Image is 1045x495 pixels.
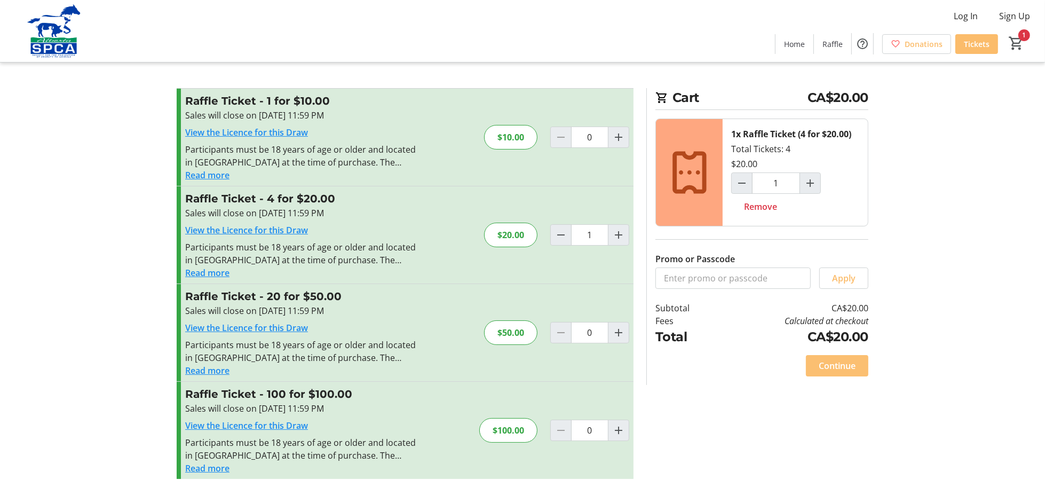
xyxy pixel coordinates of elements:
td: CA$20.00 [717,302,868,315]
h3: Raffle Ticket - 20 for $50.00 [185,288,418,304]
span: Apply [832,272,856,285]
img: Alberta SPCA's Logo [6,4,101,58]
input: Raffle Ticket Quantity [571,420,608,441]
td: CA$20.00 [717,327,868,347]
h3: Raffle Ticket - 4 for $20.00 [185,191,418,207]
h3: Raffle Ticket - 100 for $100.00 [185,386,418,402]
span: Raffle [822,38,843,50]
div: Total Tickets: 4 [723,119,868,226]
button: Continue [806,355,868,376]
button: Read more [185,364,229,377]
button: Help [852,33,873,54]
span: Log In [954,10,978,22]
a: View the Licence for this Draw [185,322,308,334]
button: Apply [819,268,868,289]
div: $100.00 [479,418,537,443]
h3: Raffle Ticket - 1 for $10.00 [185,93,418,109]
h2: Cart [655,88,868,110]
button: Cart [1007,34,1026,53]
button: Read more [185,169,229,182]
a: Home [775,34,813,54]
div: Sales will close on [DATE] 11:59 PM [185,109,418,122]
td: Total [655,327,717,347]
span: Remove [744,200,777,213]
button: Decrement by one [732,173,752,193]
div: $10.00 [484,125,537,150]
div: Participants must be 18 years of age or older and located in [GEOGRAPHIC_DATA] at the time of pur... [185,436,418,462]
a: Raffle [814,34,851,54]
button: Remove [731,196,790,217]
div: Participants must be 18 years of age or older and located in [GEOGRAPHIC_DATA] at the time of pur... [185,339,418,364]
input: Raffle Ticket Quantity [571,127,608,148]
span: Continue [819,359,856,372]
a: Donations [882,34,951,54]
button: Log In [945,7,986,25]
td: Calculated at checkout [717,315,868,327]
div: $50.00 [484,320,537,345]
a: View the Licence for this Draw [185,127,308,138]
button: Increment by one [608,420,629,441]
span: CA$20.00 [807,88,868,107]
div: $20.00 [731,158,757,170]
span: Donations [905,38,943,50]
div: Participants must be 18 years of age or older and located in [GEOGRAPHIC_DATA] at the time of pur... [185,143,418,169]
div: Sales will close on [DATE] 11:59 PM [185,304,418,317]
div: Participants must be 18 years of age or older and located in [GEOGRAPHIC_DATA] at the time of pur... [185,241,418,266]
div: Sales will close on [DATE] 11:59 PM [185,207,418,219]
button: Increment by one [608,127,629,147]
input: Raffle Ticket Quantity [571,224,608,246]
label: Promo or Passcode [655,253,735,265]
button: Read more [185,266,229,279]
button: Increment by one [800,173,820,193]
a: View the Licence for this Draw [185,420,308,431]
div: $20.00 [484,223,537,247]
div: Sales will close on [DATE] 11:59 PM [185,402,418,415]
a: Tickets [955,34,998,54]
button: Decrement by one [551,225,571,245]
td: Subtotal [655,302,717,315]
input: Enter promo or passcode [655,268,811,289]
a: View the Licence for this Draw [185,224,308,236]
span: Sign Up [999,10,1030,22]
button: Sign Up [991,7,1039,25]
td: Fees [655,315,717,327]
input: Raffle Ticket Quantity [571,322,608,343]
button: Increment by one [608,225,629,245]
input: Raffle Ticket (4 for $20.00) Quantity [752,172,800,194]
button: Increment by one [608,323,629,343]
span: Tickets [964,38,989,50]
span: Home [784,38,805,50]
button: Read more [185,462,229,475]
div: 1x Raffle Ticket (4 for $20.00) [731,128,851,140]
